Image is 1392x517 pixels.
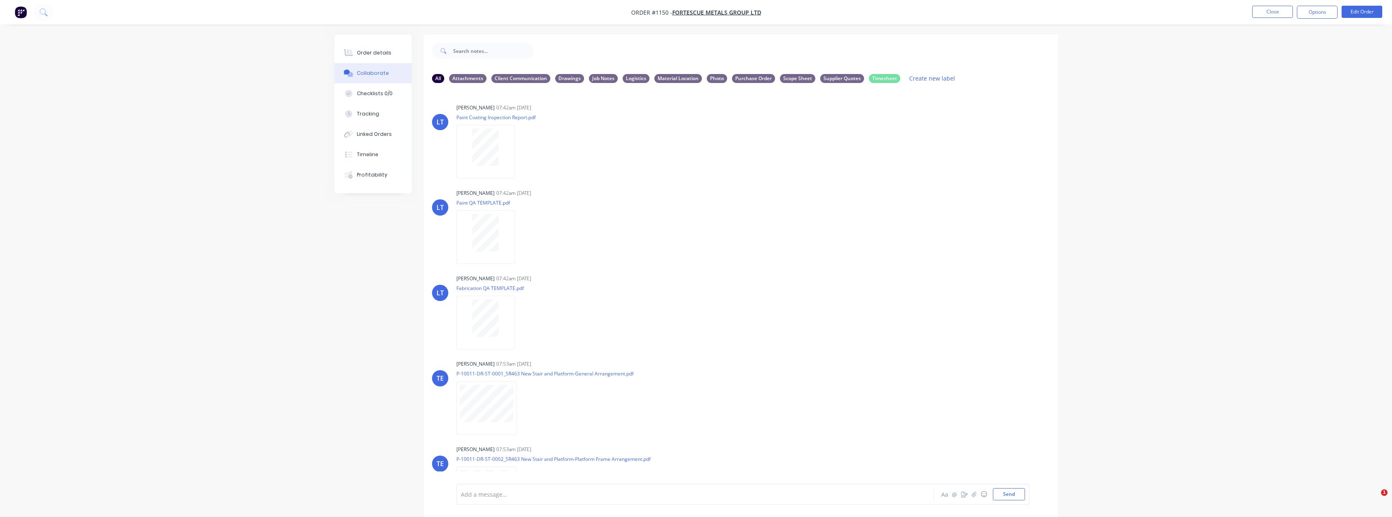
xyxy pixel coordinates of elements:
[1342,6,1382,18] button: Edit Order
[357,131,392,138] div: Linked Orders
[555,74,584,83] div: Drawings
[979,489,989,499] button: ☺
[869,74,900,83] div: Timesheet
[623,74,649,83] div: Logistics
[357,171,387,179] div: Profitability
[491,74,550,83] div: Client Communication
[456,285,524,292] p: Fabrication QA TEMPLATE.pdf
[357,151,378,158] div: Timeline
[780,74,815,83] div: Scope Sheet
[432,74,444,83] div: All
[15,6,27,18] img: Factory
[456,104,495,111] div: [PERSON_NAME]
[334,124,412,144] button: Linked Orders
[436,373,444,383] div: TE
[357,90,393,97] div: Checklists 0/0
[905,73,960,84] button: Create new label
[993,488,1025,500] button: Send
[654,74,702,83] div: Material Location
[672,9,761,16] a: FORTESCUE METALS GROUP LTD
[1364,489,1384,509] iframe: Intercom live chat
[436,459,444,469] div: TE
[456,446,495,453] div: [PERSON_NAME]
[456,370,634,377] p: P-10011-DR-ST-0001_SR463 New Stair and Platform-General Arrangement.pdf
[496,190,531,197] div: 07:42am [DATE]
[334,43,412,63] button: Order details
[456,114,536,121] p: Paint Coating Inspection Report.pdf
[334,83,412,104] button: Checklists 0/0
[631,9,672,16] span: Order #1150 -
[334,165,412,185] button: Profitability
[357,70,389,77] div: Collaborate
[940,489,950,499] button: Aa
[1252,6,1293,18] button: Close
[357,110,379,118] div: Tracking
[334,144,412,165] button: Timeline
[436,117,444,127] div: LT
[732,74,775,83] div: Purchase Order
[449,74,486,83] div: Attachments
[436,203,444,212] div: LT
[453,43,534,59] input: Search notes...
[496,275,531,282] div: 07:42am [DATE]
[496,446,531,453] div: 07:53am [DATE]
[334,104,412,124] button: Tracking
[950,489,960,499] button: @
[1297,6,1338,19] button: Options
[357,49,391,57] div: Order details
[456,360,495,368] div: [PERSON_NAME]
[707,74,727,83] div: Photo
[820,74,864,83] div: Supplier Quotes
[1381,489,1388,496] span: 1
[589,74,618,83] div: Job Notes
[334,63,412,83] button: Collaborate
[456,456,651,462] p: P-10011-DR-ST-0002_SR463 New Stair and Platform-Platform Frame Arrangement.pdf
[496,104,531,111] div: 07:42am [DATE]
[456,275,495,282] div: [PERSON_NAME]
[496,360,531,368] div: 07:53am [DATE]
[456,199,523,206] p: Paint QA TEMPLATE.pdf
[436,288,444,298] div: LT
[456,190,495,197] div: [PERSON_NAME]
